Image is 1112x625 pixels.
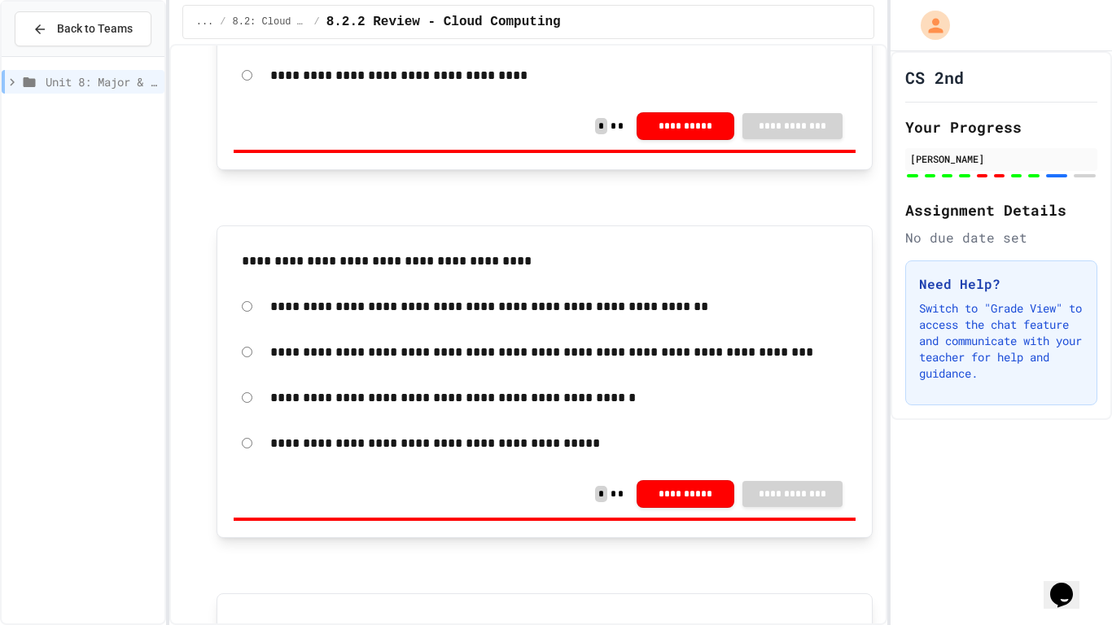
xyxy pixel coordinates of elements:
div: No due date set [905,228,1097,247]
span: / [220,15,225,28]
iframe: chat widget [1044,560,1096,609]
h2: Your Progress [905,116,1097,138]
span: Back to Teams [57,20,133,37]
span: / [313,15,319,28]
span: 8.2: Cloud Computing [233,15,308,28]
h3: Need Help? [919,274,1084,294]
div: [PERSON_NAME] [910,151,1092,166]
button: Back to Teams [15,11,151,46]
p: Switch to "Grade View" to access the chat feature and communicate with your teacher for help and ... [919,300,1084,382]
span: ... [196,15,214,28]
div: My Account [904,7,954,44]
h1: CS 2nd [905,66,964,89]
span: Unit 8: Major & Emerging Technologies [46,73,158,90]
span: 8.2.2 Review - Cloud Computing [326,12,561,32]
h2: Assignment Details [905,199,1097,221]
